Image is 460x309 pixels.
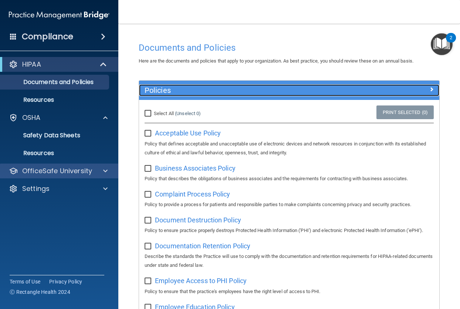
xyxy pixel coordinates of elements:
[155,216,241,224] span: Document Destruction Policy
[22,31,73,42] h4: Compliance
[5,78,106,86] p: Documents and Policies
[22,113,41,122] p: OSHA
[139,43,440,53] h4: Documents and Policies
[145,200,434,209] p: Policy to provide a process for patients and responsible parties to make complaints concerning pr...
[332,256,451,286] iframe: Drift Widget Chat Controller
[155,164,236,172] span: Business Associates Policy
[9,60,107,69] a: HIPAA
[154,111,174,116] span: Select All
[10,278,40,285] a: Terms of Use
[155,242,250,250] span: Documentation Retention Policy
[22,184,50,193] p: Settings
[22,167,92,175] p: OfficeSafe University
[49,278,82,285] a: Privacy Policy
[376,105,434,119] a: Print Selected (0)
[139,58,413,64] span: Here are the documents and policies that apply to your organization. As best practice, you should...
[145,140,434,157] p: Policy that defines acceptable and unacceptable use of electronic devices and network resources i...
[155,190,230,198] span: Complaint Process Policy
[10,288,70,296] span: Ⓒ Rectangle Health 2024
[155,277,247,285] span: Employee Access to PHI Policy
[155,129,221,137] span: Acceptable Use Policy
[9,8,109,23] img: PMB logo
[9,184,108,193] a: Settings
[145,174,434,183] p: Policy that describes the obligations of business associates and the requirements for contracting...
[431,33,453,55] button: Open Resource Center, 2 new notifications
[9,167,108,175] a: OfficeSafe University
[145,111,153,117] input: Select All (Unselect 0)
[450,38,452,47] div: 2
[145,84,434,96] a: Policies
[175,111,201,116] a: (Unselect 0)
[5,96,106,104] p: Resources
[145,287,434,296] p: Policy to ensure that the practice's employees have the right level of access to PHI.
[5,132,106,139] p: Safety Data Sheets
[145,252,434,270] p: Describe the standards the Practice will use to comply with the documentation and retention requi...
[145,226,434,235] p: Policy to ensure practice properly destroys Protected Health Information ('PHI') and electronic P...
[5,150,106,157] p: Resources
[9,113,108,122] a: OSHA
[145,86,359,94] h5: Policies
[22,60,41,69] p: HIPAA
